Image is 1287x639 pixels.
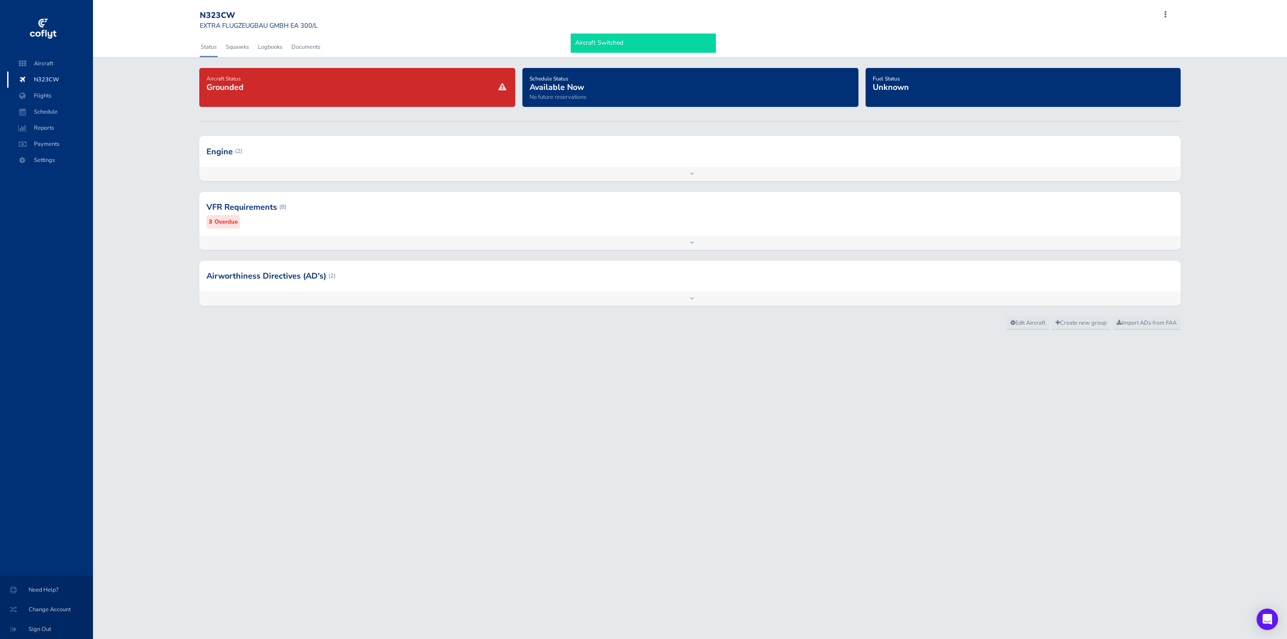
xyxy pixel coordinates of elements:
[11,582,82,598] span: Need Help?
[1006,317,1049,330] a: Edit Aircraft
[206,82,244,93] span: Grounded
[1257,609,1278,630] div: Open Intercom Messenger
[16,72,84,88] span: N323CW
[206,75,241,82] span: Aircraft Status
[1056,319,1106,327] span: Create new group
[257,37,283,57] a: Logbooks
[16,104,84,120] span: Schedule
[28,16,58,42] img: coflyt logo
[1010,319,1045,327] span: Edit Aircraft
[16,136,84,152] span: Payments
[873,75,900,82] span: Fuel Status
[16,152,84,168] span: Settings
[214,217,238,227] small: Overdue
[16,88,84,104] span: Flights
[1113,317,1181,330] a: Import ADs from FAA
[11,621,82,637] span: Sign Out
[16,55,84,72] span: Aircraft
[1117,319,1177,327] span: Import ADs from FAA
[200,37,218,57] a: Status
[571,34,716,52] div: Aircraft Switched
[1051,317,1110,330] a: Create new group
[290,37,321,57] a: Documents
[16,120,84,136] span: Reports
[873,82,909,93] span: Unknown
[200,21,318,30] small: EXTRA FLUGZEUGBAU GMBH EA 300/L
[225,37,250,57] a: Squawks
[530,75,568,82] span: Schedule Status
[11,601,82,618] span: Change Account
[200,11,318,21] div: N323CW
[530,82,584,93] span: Available Now
[530,93,586,101] span: No future reservations
[530,72,584,93] a: Schedule StatusAvailable Now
